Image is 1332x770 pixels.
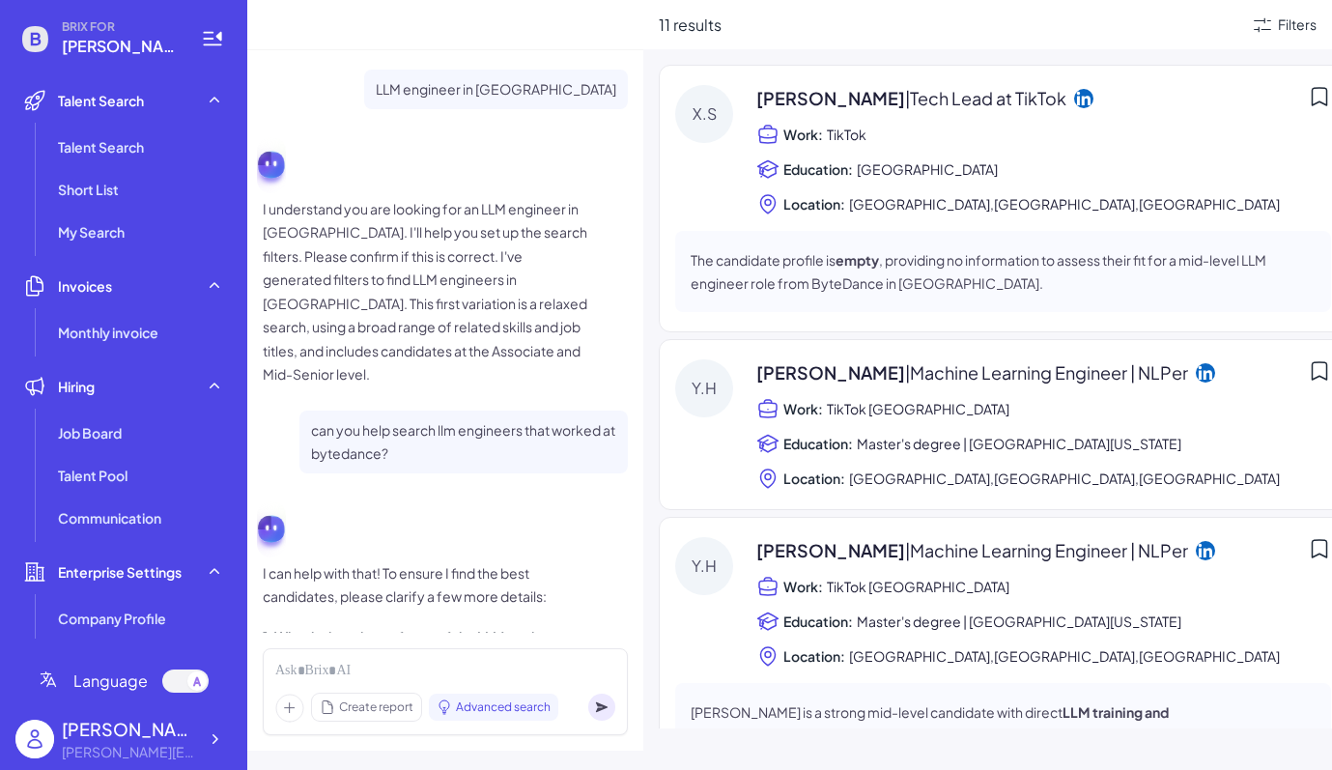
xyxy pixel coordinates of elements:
[58,91,144,110] span: Talent Search
[905,87,1066,109] span: | Tech Lead at TikTok
[857,157,998,181] span: [GEOGRAPHIC_DATA]
[58,377,95,396] span: Hiring
[62,19,178,35] span: BRIX FOR
[1278,14,1317,35] div: Filters
[62,716,197,742] div: Fiona Sun
[783,646,845,666] span: Location:
[849,644,1280,668] span: [GEOGRAPHIC_DATA],[GEOGRAPHIC_DATA],[GEOGRAPHIC_DATA]
[263,628,564,670] strong: 1. What is the primary focus of the LLM engineer role?
[905,539,1188,561] span: | Machine Learning Engineer | NLPer
[783,399,823,418] span: Work:
[783,194,845,214] span: Location:
[456,699,551,716] span: Advanced search
[675,85,733,143] div: X.S
[15,720,54,758] img: user_logo.png
[849,467,1280,490] span: [GEOGRAPHIC_DATA],[GEOGRAPHIC_DATA],[GEOGRAPHIC_DATA]
[783,469,845,488] span: Location:
[58,609,166,628] span: Company Profile
[756,85,1066,111] span: [PERSON_NAME]
[783,434,853,453] span: Education:
[58,562,182,582] span: Enterprise Settings
[783,577,823,596] span: Work:
[905,361,1188,384] span: | Machine Learning Engineer | NLPer
[58,276,112,296] span: Invoices
[62,35,178,58] span: fiona.jjsun@gmail.com
[836,251,879,269] strong: empty
[58,222,125,242] span: My Search
[783,612,853,631] span: Education:
[827,123,868,146] span: TikTok
[827,397,1009,420] span: TikTok [GEOGRAPHIC_DATA]
[58,180,119,199] span: Short List
[58,137,144,157] span: Talent Search
[58,323,158,342] span: Monthly invoice
[857,610,1181,633] span: Master's degree | [GEOGRAPHIC_DATA][US_STATE]
[868,727,997,744] strong: TikTok (ByteDance)
[675,537,733,595] div: Y.H
[62,742,197,762] div: fiona.jjsun@gmail.com
[756,537,1188,563] span: [PERSON_NAME]
[857,432,1181,455] span: Master's degree | [GEOGRAPHIC_DATA][US_STATE]
[263,561,591,609] p: I can help with that! To ensure I find the best candidates, please clarify a few more details:
[311,418,616,466] p: can you help search llm engineers that worked at bytedance?
[849,192,1280,215] span: [GEOGRAPHIC_DATA],[GEOGRAPHIC_DATA],[GEOGRAPHIC_DATA]
[783,125,823,144] span: Work:
[339,699,413,716] span: Create report
[263,197,591,386] p: I understand you are looking for an LLM engineer in [GEOGRAPHIC_DATA]. I'll help you set up the s...
[675,359,733,417] div: Y.H
[73,670,148,693] span: Language
[659,14,722,35] span: 11 results
[783,159,853,179] span: Education:
[58,508,161,528] span: Communication
[58,466,128,485] span: Talent Pool
[827,575,1009,598] span: TikTok [GEOGRAPHIC_DATA]
[58,423,122,442] span: Job Board
[691,248,1316,295] p: The candidate profile is , providing no information to assess their fit for a mid-level LLM engin...
[756,359,1188,385] span: [PERSON_NAME]
[376,77,616,101] p: LLM engineer in [GEOGRAPHIC_DATA]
